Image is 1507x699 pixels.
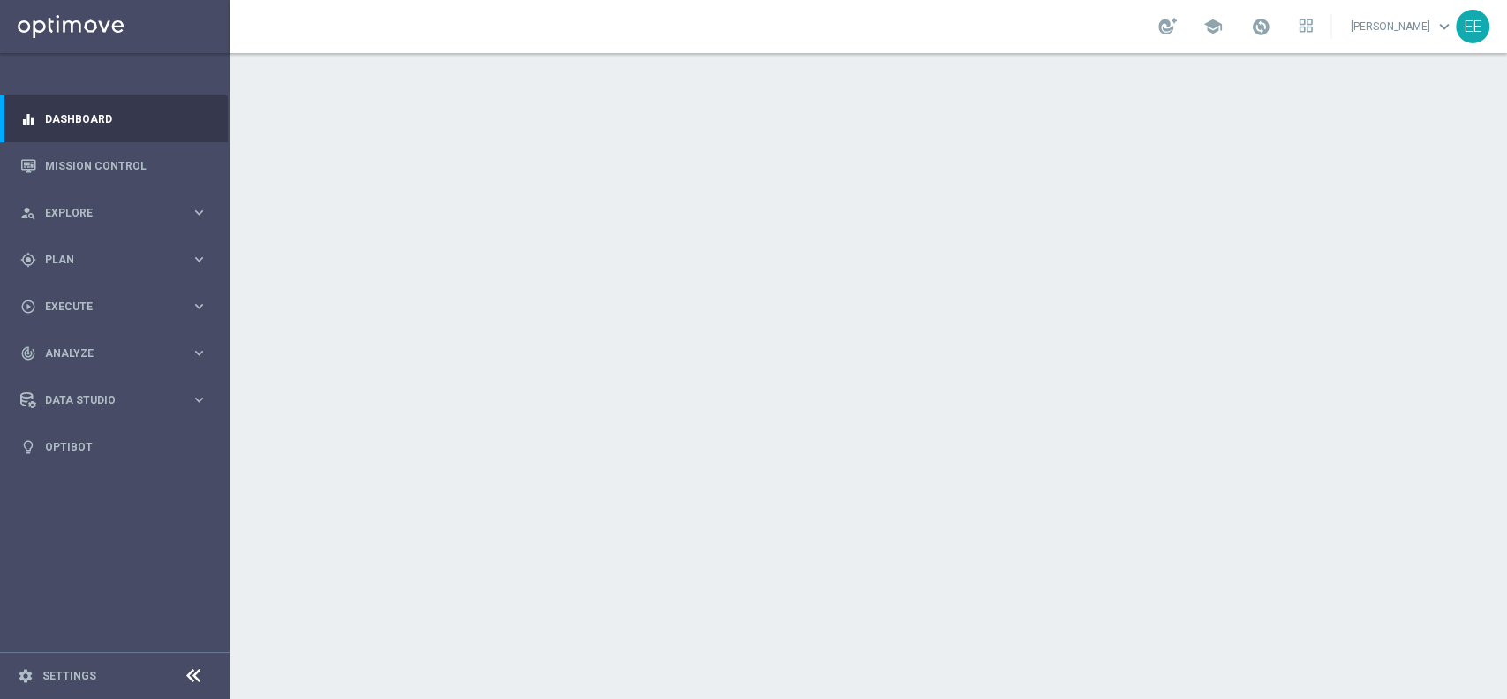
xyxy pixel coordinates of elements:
[20,392,191,408] div: Data Studio
[45,208,191,218] span: Explore
[20,299,191,315] div: Execute
[45,255,191,265] span: Plan
[19,112,208,126] button: equalizer Dashboard
[45,95,207,142] a: Dashboard
[1456,10,1489,43] div: EE
[45,301,191,312] span: Execute
[19,253,208,267] button: gps_fixed Plan keyboard_arrow_right
[20,205,36,221] i: person_search
[1203,17,1223,36] span: school
[45,395,191,406] span: Data Studio
[20,205,191,221] div: Explore
[20,252,191,268] div: Plan
[191,391,207,408] i: keyboard_arrow_right
[45,142,207,189] a: Mission Control
[42,671,96,681] a: Settings
[20,111,36,127] i: equalizer
[191,298,207,315] i: keyboard_arrow_right
[18,668,34,684] i: settings
[19,346,208,361] button: track_changes Analyze keyboard_arrow_right
[20,299,36,315] i: play_circle_outline
[19,440,208,454] button: lightbulb Optibot
[20,252,36,268] i: gps_fixed
[20,346,191,361] div: Analyze
[45,348,191,359] span: Analyze
[1349,13,1456,40] a: [PERSON_NAME]keyboard_arrow_down
[19,159,208,173] button: Mission Control
[19,300,208,314] button: play_circle_outline Execute keyboard_arrow_right
[191,204,207,221] i: keyboard_arrow_right
[20,423,207,470] div: Optibot
[20,439,36,455] i: lightbulb
[45,423,207,470] a: Optibot
[19,393,208,407] button: Data Studio keyboard_arrow_right
[191,345,207,361] i: keyboard_arrow_right
[20,346,36,361] i: track_changes
[20,95,207,142] div: Dashboard
[20,142,207,189] div: Mission Control
[1435,17,1454,36] span: keyboard_arrow_down
[19,206,208,220] button: person_search Explore keyboard_arrow_right
[191,251,207,268] i: keyboard_arrow_right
